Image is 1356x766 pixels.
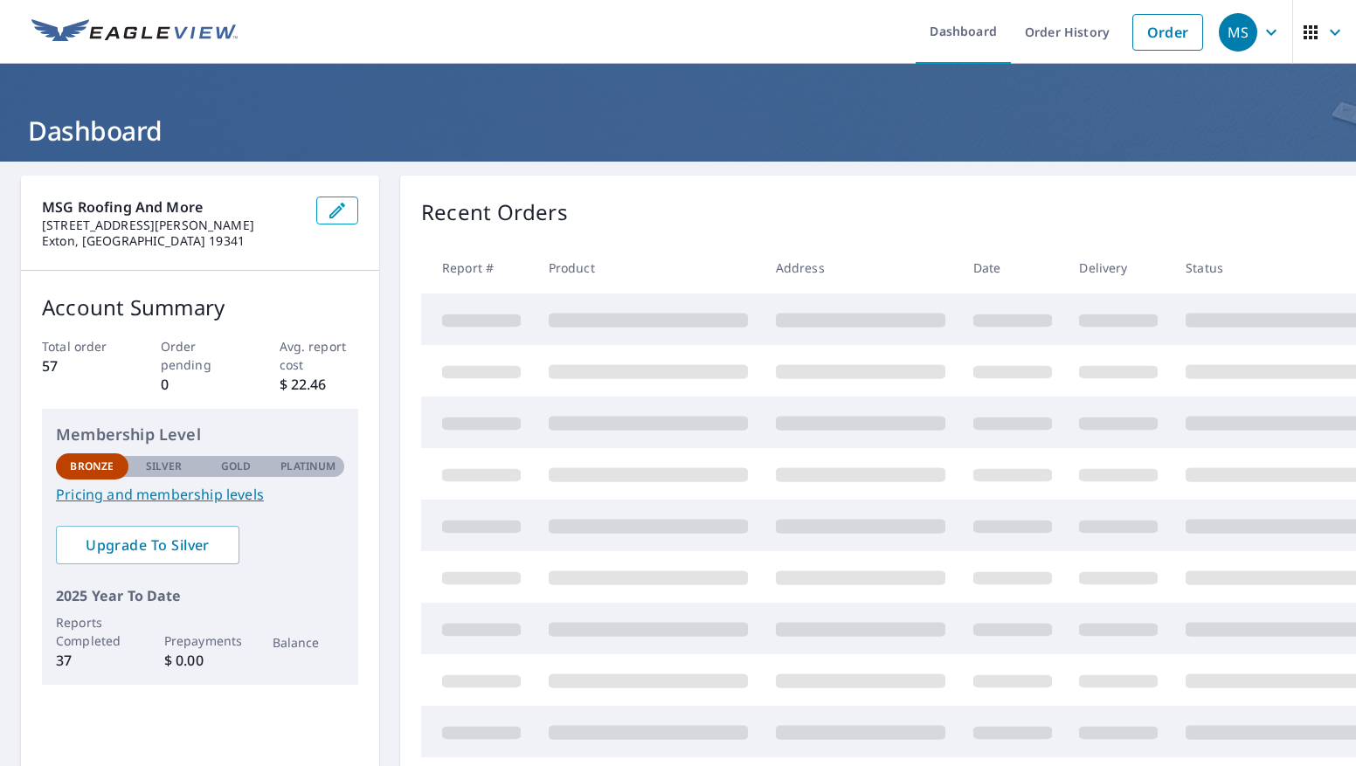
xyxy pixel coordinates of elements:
[42,233,302,249] p: Exton, [GEOGRAPHIC_DATA] 19341
[273,633,345,652] p: Balance
[161,337,240,374] p: Order pending
[164,650,237,671] p: $ 0.00
[1065,242,1172,293] th: Delivery
[1132,14,1203,51] a: Order
[42,292,358,323] p: Account Summary
[146,459,183,474] p: Silver
[161,374,240,395] p: 0
[421,197,568,228] p: Recent Orders
[221,459,251,474] p: Gold
[42,355,121,376] p: 57
[280,459,336,474] p: Platinum
[42,217,302,233] p: [STREET_ADDRESS][PERSON_NAME]
[42,197,302,217] p: MSG Roofing and More
[959,242,1066,293] th: Date
[31,19,238,45] img: EV Logo
[56,484,344,505] a: Pricing and membership levels
[56,423,344,446] p: Membership Level
[535,242,762,293] th: Product
[70,535,225,555] span: Upgrade To Silver
[762,242,959,293] th: Address
[280,337,359,374] p: Avg. report cost
[42,337,121,355] p: Total order
[56,585,344,606] p: 2025 Year To Date
[56,613,128,650] p: Reports Completed
[421,242,535,293] th: Report #
[21,113,1335,148] h1: Dashboard
[280,374,359,395] p: $ 22.46
[70,459,114,474] p: Bronze
[56,526,239,564] a: Upgrade To Silver
[1219,13,1257,52] div: MS
[56,650,128,671] p: 37
[164,631,237,650] p: Prepayments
